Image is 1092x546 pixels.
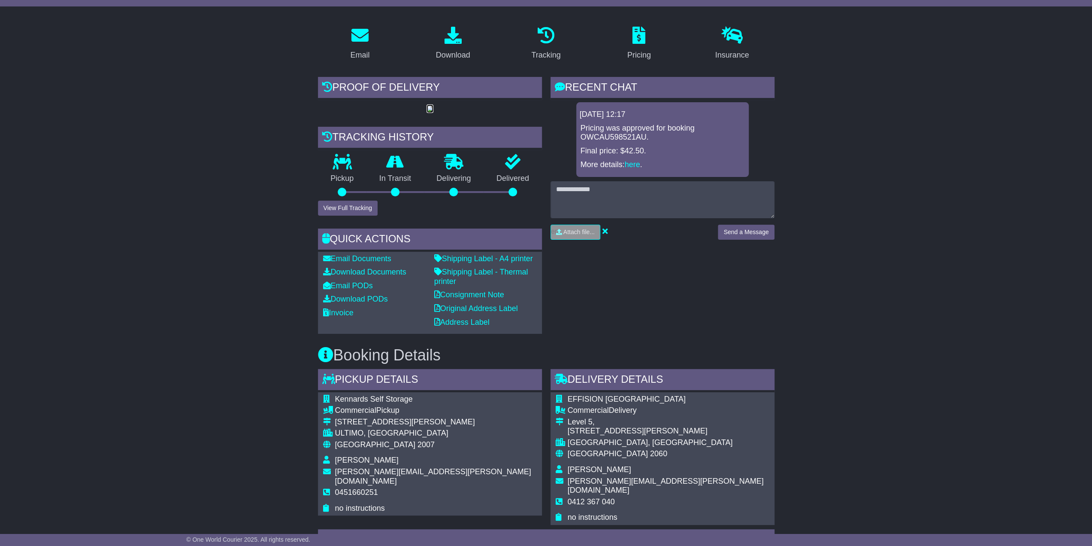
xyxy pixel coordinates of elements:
div: Insurance [715,49,749,61]
div: ULTIMO, [GEOGRAPHIC_DATA] [335,429,537,438]
a: Invoice [323,308,354,317]
a: Download Documents [323,268,406,276]
span: [GEOGRAPHIC_DATA] [568,449,648,458]
a: Pricing [622,24,656,64]
a: Email PODs [323,281,373,290]
div: Pickup Details [318,369,542,392]
button: View Full Tracking [318,201,378,216]
a: Shipping Label - Thermal printer [434,268,528,286]
div: Delivery Details [551,369,774,392]
span: 0451660251 [335,488,378,497]
span: [PERSON_NAME] [568,465,631,474]
h3: Booking Details [318,347,774,364]
span: Commercial [335,406,376,415]
p: Delivering [424,174,484,183]
p: More details: . [581,160,744,170]
div: Level 5, [568,418,769,427]
span: 0412 367 040 [568,497,615,506]
span: Commercial [568,406,609,415]
img: GetPodImage [427,106,433,113]
span: EFFISION [GEOGRAPHIC_DATA] [568,395,686,403]
div: Download [436,49,470,61]
span: Kennards Self Storage [335,395,413,403]
div: Proof of Delivery [318,77,542,100]
span: no instructions [568,513,617,522]
span: 2060 [650,449,667,458]
p: Pricing was approved for booking OWCAU598521AU. [581,124,744,142]
span: no instructions [335,504,385,512]
p: In Transit [366,174,424,183]
a: Address Label [434,318,490,326]
a: Email [345,24,375,64]
a: Email Documents [323,254,391,263]
div: [DATE] 12:17 [580,110,745,119]
div: [STREET_ADDRESS][PERSON_NAME] [568,427,769,436]
div: Pickup [335,406,537,415]
div: Quick Actions [318,229,542,252]
div: RECENT CHAT [551,77,774,100]
a: here [625,160,640,169]
div: Tracking [531,49,560,61]
div: Email [350,49,369,61]
div: [GEOGRAPHIC_DATA], [GEOGRAPHIC_DATA] [568,438,769,448]
div: Delivery [568,406,769,415]
a: Download PODs [323,295,388,303]
p: Delivered [484,174,542,183]
a: Shipping Label - A4 printer [434,254,533,263]
a: Insurance [710,24,755,64]
span: [PERSON_NAME][EMAIL_ADDRESS][PERSON_NAME][DOMAIN_NAME] [335,467,531,485]
div: [STREET_ADDRESS][PERSON_NAME] [335,418,537,427]
button: Send a Message [718,225,774,240]
p: Final price: $42.50. [581,146,744,156]
div: Tracking history [318,127,542,150]
span: [PERSON_NAME] [335,456,399,464]
a: Original Address Label [434,304,518,313]
p: Pickup [318,174,367,183]
span: [PERSON_NAME][EMAIL_ADDRESS][PERSON_NAME][DOMAIN_NAME] [568,477,764,495]
a: Download [430,24,476,64]
a: Tracking [526,24,566,64]
a: Consignment Note [434,290,504,299]
span: [GEOGRAPHIC_DATA] [335,440,415,449]
div: Pricing [627,49,651,61]
span: © One World Courier 2025. All rights reserved. [186,536,310,543]
span: 2007 [417,440,435,449]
